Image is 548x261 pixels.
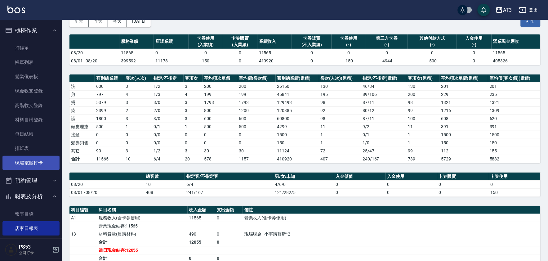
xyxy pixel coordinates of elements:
[119,34,154,49] th: 服務業績
[188,238,215,246] td: 12055
[152,139,184,147] td: 0 / 0
[2,127,60,141] a: 每日結帳
[333,42,364,48] div: (-)
[69,16,89,27] button: 前天
[152,82,184,90] td: 1 / 2
[292,49,332,57] td: 0
[97,238,188,246] td: 合計
[361,131,406,139] td: 0 / 1
[124,74,152,83] th: 客次(人次)
[124,98,152,106] td: 3
[406,131,439,139] td: 1
[152,98,184,106] td: 3 / 0
[2,70,60,84] a: 營業儀表板
[237,131,276,139] td: 0
[319,115,361,123] td: 98
[257,34,292,49] th: 業績收入
[215,238,243,246] td: 0
[243,206,541,214] th: 備註
[184,123,203,131] td: 1
[489,188,541,196] td: 150
[488,74,541,83] th: 單均價(客次價)(累積)
[89,16,108,27] button: 昨天
[2,188,60,205] button: 報表及分析
[69,214,97,222] td: A1
[203,106,237,115] td: 800
[237,123,276,131] td: 500
[95,147,124,155] td: 90
[2,84,60,98] a: 現金收支登錄
[69,49,119,57] td: 08/20
[203,98,237,106] td: 1793
[203,115,237,123] td: 600
[243,230,541,238] td: 現場現金 | 小宇購慕斯*2
[361,106,406,115] td: 80 / 12
[97,206,188,214] th: 科目名稱
[503,6,512,14] div: AT3
[406,147,439,155] td: 99
[408,57,457,65] td: -500
[439,115,488,123] td: 608
[95,82,124,90] td: 600
[215,206,243,214] th: 支出金額
[293,35,330,42] div: 卡券販賣
[154,34,188,49] th: 店販業績
[184,139,203,147] td: 0
[319,106,361,115] td: 92
[409,35,455,42] div: 其他付款方式
[2,156,60,170] a: 現場電腦打卡
[95,155,124,163] td: 11565
[488,123,541,131] td: 391
[319,123,361,131] td: 11
[152,90,184,98] td: 1 / 3
[19,244,51,250] h5: PS53
[95,74,124,83] th: 類別總業績
[276,98,319,106] td: 129493
[184,155,203,163] td: 20
[457,49,491,57] td: 0
[95,98,124,106] td: 5379
[2,113,60,127] a: 材料自購登錄
[203,147,237,155] td: 30
[97,246,188,254] td: 當日現金結存:12055
[2,98,60,113] a: 高階收支登錄
[243,214,541,222] td: 營業收入(含卡券使用)
[319,82,361,90] td: 130
[406,98,439,106] td: 98
[439,139,488,147] td: 150
[215,230,243,238] td: 0
[406,74,439,83] th: 客項次(累積)
[69,147,95,155] td: 其它
[361,82,406,90] td: 46 / 84
[458,35,490,42] div: 入金使用
[488,90,541,98] td: 235
[203,139,237,147] td: 0
[188,230,215,238] td: 490
[488,139,541,147] td: 150
[276,90,319,98] td: 45841
[69,90,95,98] td: 剪
[184,115,203,123] td: 3
[223,49,257,57] td: 0
[7,6,25,13] img: Logo
[215,214,243,222] td: 0
[319,131,361,139] td: 1
[361,155,406,163] td: 240/167
[5,244,17,256] img: Person
[368,42,406,48] div: (-)
[95,90,124,98] td: 797
[237,155,276,163] td: 1157
[190,35,221,42] div: 卡券使用
[237,115,276,123] td: 600
[108,16,127,27] button: 今天
[361,90,406,98] td: 89 / 106
[276,147,319,155] td: 11124
[361,123,406,131] td: 9 / 2
[237,82,276,90] td: 200
[366,57,408,65] td: -4944
[361,147,406,155] td: 25 / 47
[368,35,406,42] div: 第三方卡券
[488,82,541,90] td: 201
[69,57,119,65] td: 08/01 - 08/20
[2,236,60,250] a: 互助日報表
